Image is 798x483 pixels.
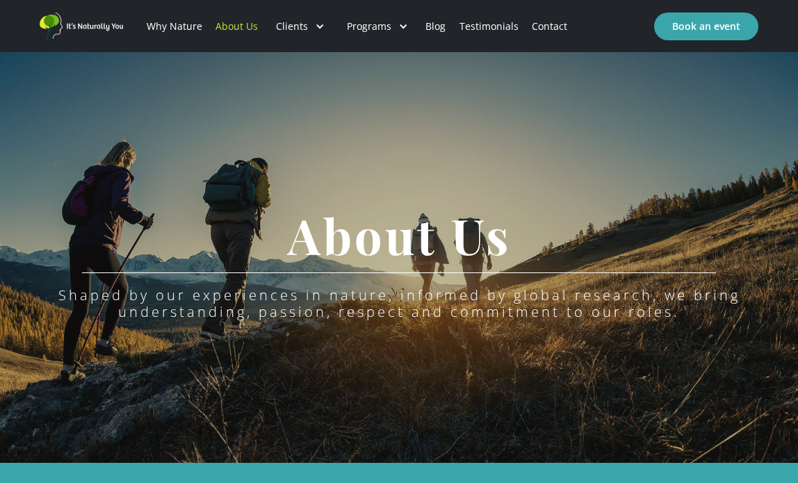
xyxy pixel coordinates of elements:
a: home [40,13,123,40]
a: Contact [525,3,573,50]
h1: About Us [288,208,511,262]
div: Clients [276,19,308,33]
div: Programs [347,19,391,33]
a: Why Nature [140,3,209,50]
div: Shaped by our experiences in nature, informed by global research, we bring understanding, passion... [3,287,795,320]
div: Clients [265,3,336,50]
a: Book an event [654,13,758,40]
a: About Us [209,3,265,50]
a: Blog [419,3,453,50]
div: Programs [336,3,419,50]
a: Testimonials [453,3,525,50]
